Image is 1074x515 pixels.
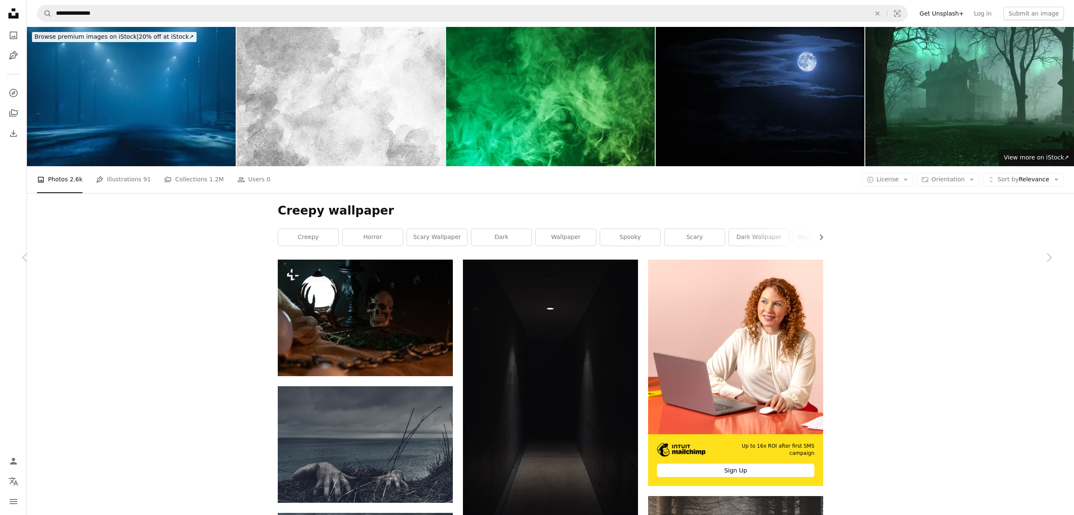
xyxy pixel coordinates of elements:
[32,32,197,42] div: 20% off at iStock ↗
[887,5,907,21] button: Visual search
[446,27,655,166] img: Dark Green smoke cloud background
[997,176,1018,183] span: Sort by
[5,47,22,64] a: Illustrations
[657,443,705,457] img: file-1690386555781-336d1949dad1image
[5,105,22,122] a: Collections
[665,229,725,246] a: scary
[5,493,22,510] button: Menu
[37,5,52,21] button: Search Unsplash
[656,27,864,166] img: night sky and moon
[914,7,969,20] a: Get Unsplash+
[278,203,823,218] h1: Creepy wallpaper
[865,27,1074,166] img: Old haunted abandoned mansion in creepy night forest with cold fog atmosphere, 3d rendering
[237,27,445,166] img: Black white abstract watercolor. Light gray art background for design. Spot blot daub. Grunge.
[237,166,271,193] a: Users 0
[877,176,899,183] span: License
[471,229,532,246] a: dark
[862,173,914,186] button: License
[868,5,887,21] button: Clear
[1004,154,1069,161] span: View more on iStock ↗
[969,7,997,20] a: Log in
[37,5,908,22] form: Find visuals sitewide
[793,229,853,246] a: desktop wallpaper
[209,175,223,184] span: 1.2M
[1023,217,1074,298] a: Next
[407,229,467,246] a: scary wallpaper
[657,464,814,477] div: Sign Up
[35,33,138,40] span: Browse premium images on iStock |
[997,175,1049,184] span: Relevance
[600,229,660,246] a: spooky
[5,125,22,142] a: Download History
[96,166,151,193] a: Illustrations 91
[729,229,789,246] a: dark wallpaper
[463,387,638,394] a: dark pathway lit with small light fixture
[164,166,223,193] a: Collections 1.2M
[27,27,202,47] a: Browse premium images on iStock|20% off at iStock↗
[278,314,453,321] a: a skull sitting on top of a table next to a light
[27,27,236,166] img: Foggy weather. Lanterns by the road. Night city
[266,175,270,184] span: 0
[813,229,823,246] button: scroll list to the right
[648,260,823,435] img: file-1722962837469-d5d3a3dee0c7image
[648,260,823,486] a: Up to 16x ROI after first SMS campaignSign Up
[5,453,22,470] a: Log in / Sign up
[983,173,1064,186] button: Sort byRelevance
[278,260,453,376] img: a skull sitting on top of a table next to a light
[144,175,151,184] span: 91
[278,386,453,503] img: closeup photo of person's hand
[278,441,453,448] a: closeup photo of person's hand
[536,229,596,246] a: wallpaper
[917,173,979,186] button: Orientation
[5,27,22,44] a: Photos
[278,229,338,246] a: creepy
[931,176,965,183] span: Orientation
[343,229,403,246] a: horror
[999,149,1074,166] a: View more on iStock↗
[718,443,814,457] span: Up to 16x ROI after first SMS campaign
[5,473,22,490] button: Language
[5,85,22,101] a: Explore
[1003,7,1064,20] button: Submit an image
